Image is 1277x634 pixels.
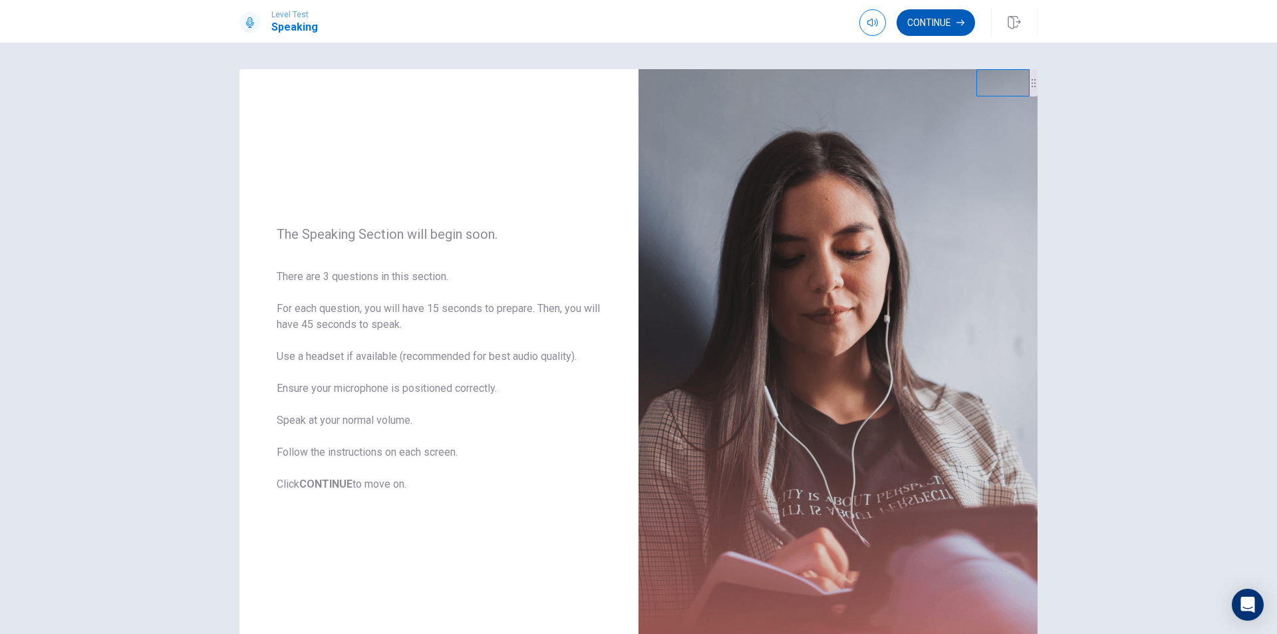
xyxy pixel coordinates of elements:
button: Continue [897,9,975,36]
span: Level Test [271,10,318,19]
div: Open Intercom Messenger [1232,589,1264,621]
span: The Speaking Section will begin soon. [277,226,601,242]
span: There are 3 questions in this section. For each question, you will have 15 seconds to prepare. Th... [277,269,601,492]
b: CONTINUE [299,478,353,490]
h1: Speaking [271,19,318,35]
